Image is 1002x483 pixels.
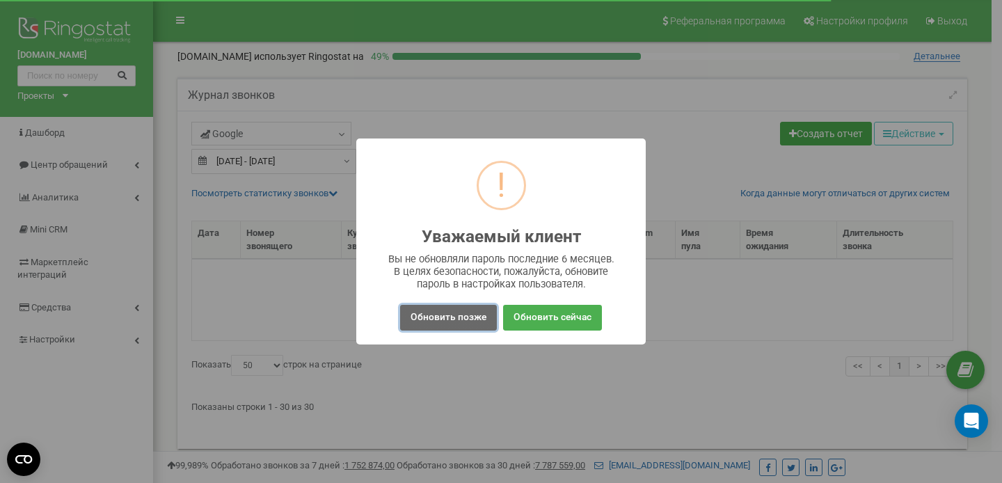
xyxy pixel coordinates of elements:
[422,228,581,246] h2: Уважаемый клиент
[400,305,497,331] button: Обновить позже
[503,305,602,331] button: Обновить сейчас
[384,253,619,290] div: Вы не обновляли пароль последние 6 месяцев. В целях безопасности, пожалуйста, обновите пароль в н...
[7,443,40,476] button: Open CMP widget
[955,404,988,438] div: Open Intercom Messenger
[497,163,506,208] div: !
